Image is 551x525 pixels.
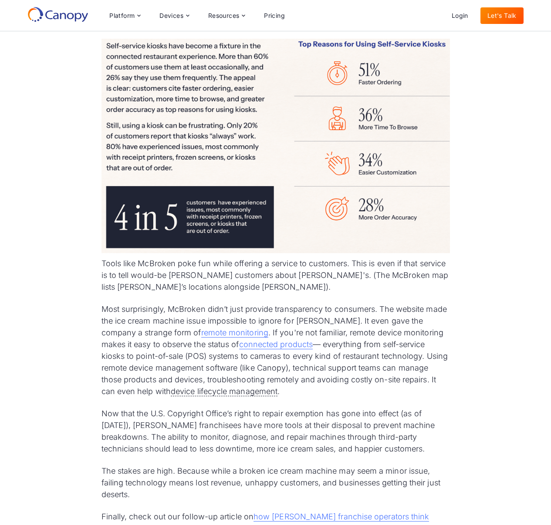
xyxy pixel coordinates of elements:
[101,39,450,253] img: Recent survey results on customer satisfaction with restaurant technology
[208,13,240,19] div: Resources
[101,408,450,455] p: Now that the U.S. Copyright Office’s right to repair exemption has gone into effect (as of [DATE]...
[201,328,268,338] a: remote monitoring
[102,7,147,24] div: Platform
[445,7,475,24] a: Login
[109,13,135,19] div: Platform
[101,465,450,500] p: The stakes are high. Because while a broken ice cream machine may seem a minor issue, failing tec...
[171,387,277,396] span: device lifecycle management
[257,7,292,24] a: Pricing
[201,7,252,24] div: Resources
[152,7,196,24] div: Devices
[480,7,524,24] a: Let's Talk
[101,303,450,397] p: Most surprisingly, McBroken didn’t just provide transparency to consumers. The website made the i...
[159,13,183,19] div: Devices
[239,340,313,349] a: connected products
[101,257,450,293] p: Tools like McBroken poke fun while offering a service to customers. This is even if that service ...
